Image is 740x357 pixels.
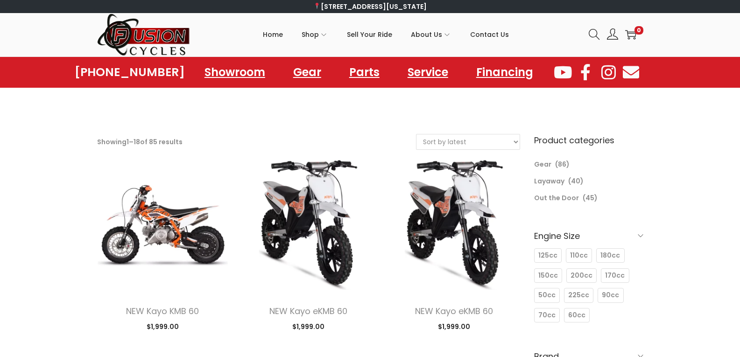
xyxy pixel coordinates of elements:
span: 1,999.00 [438,322,470,331]
a: Sell Your Ride [347,14,392,56]
nav: Primary navigation [190,14,582,56]
span: About Us [411,23,442,46]
a: 0 [625,29,636,40]
img: Woostify retina logo [97,13,190,56]
span: 1,999.00 [147,322,179,331]
h6: Product categories [534,134,643,147]
a: Service [398,62,458,83]
a: Financing [467,62,543,83]
a: Out the Door [534,193,579,203]
a: Showroom [195,62,275,83]
span: (86) [555,160,570,169]
span: 110cc [570,251,588,260]
span: Sell Your Ride [347,23,392,46]
a: About Us [411,14,451,56]
span: 180cc [600,251,620,260]
a: [PHONE_NUMBER] [75,66,185,79]
a: NEW Kayo KMB 60 [126,305,199,317]
span: (45) [583,193,598,203]
span: 90cc [602,290,619,300]
nav: Menu [195,62,543,83]
span: 50cc [538,290,556,300]
a: Shop [302,14,328,56]
span: $ [292,322,296,331]
span: $ [147,322,151,331]
a: Parts [340,62,389,83]
span: 1 [127,137,129,147]
a: Layaway [534,176,564,186]
select: Shop order [416,134,520,149]
span: 70cc [538,310,556,320]
p: Showing – of 85 results [97,135,183,148]
span: 1,999.00 [292,322,324,331]
h6: Engine Size [534,225,643,247]
a: NEW Kayo eKMB 60 [269,305,347,317]
span: Home [263,23,283,46]
a: Contact Us [470,14,509,56]
span: $ [438,322,442,331]
span: 225cc [568,290,589,300]
a: Home [263,14,283,56]
a: [STREET_ADDRESS][US_STATE] [313,2,427,11]
span: 18 [134,137,140,147]
img: 📍 [314,3,320,9]
span: 170cc [605,271,625,280]
span: 60cc [568,310,585,320]
span: 125cc [538,251,557,260]
span: (40) [568,176,584,186]
span: Contact Us [470,23,509,46]
span: Shop [302,23,319,46]
span: 200cc [571,271,592,280]
a: NEW Kayo eKMB 60 [415,305,493,317]
a: Gear [534,160,551,169]
span: 150cc [538,271,558,280]
a: Gear [284,62,331,83]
